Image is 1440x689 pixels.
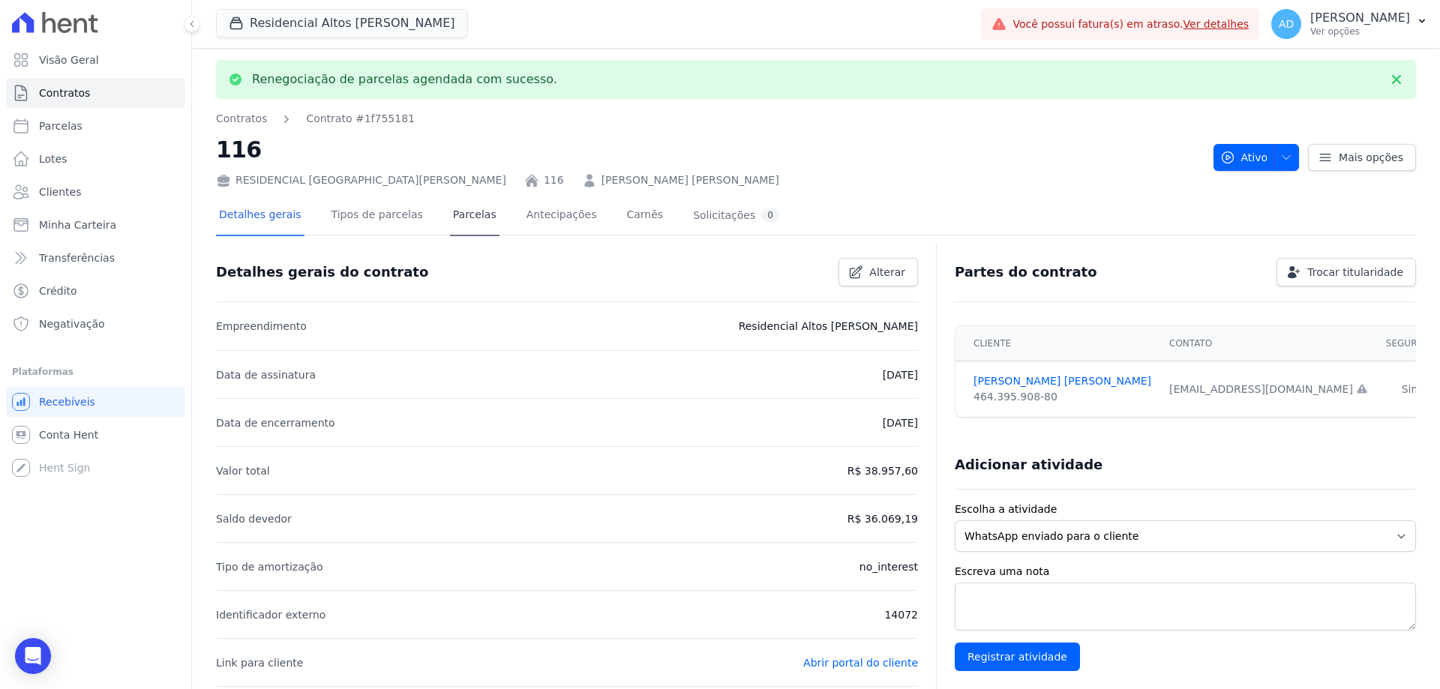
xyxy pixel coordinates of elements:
a: [PERSON_NAME] [PERSON_NAME] [601,172,779,188]
p: Residencial Altos [PERSON_NAME] [739,317,918,335]
p: R$ 36.069,19 [847,510,918,528]
a: Clientes [6,177,185,207]
a: Contrato #1f755181 [306,111,415,127]
span: Contratos [39,85,90,100]
p: 14072 [884,606,918,624]
div: Open Intercom Messenger [15,638,51,674]
span: Parcelas [39,118,82,133]
a: Detalhes gerais [216,196,304,236]
a: Abrir portal do cliente [803,657,918,669]
a: Lotes [6,144,185,174]
span: Ativo [1220,144,1268,171]
a: Ver detalhes [1183,18,1249,30]
h3: Detalhes gerais do contrato [216,263,428,281]
p: Data de assinatura [216,366,316,384]
p: [DATE] [883,366,918,384]
span: Mais opções [1339,150,1403,165]
a: Solicitações0 [690,196,782,236]
a: Antecipações [523,196,600,236]
p: Renegociação de parcelas agendada com sucesso. [252,72,557,87]
div: Plataformas [12,363,179,381]
span: Lotes [39,151,67,166]
a: Crédito [6,276,185,306]
label: Escolha a atividade [955,502,1416,517]
div: Solicitações [693,208,779,223]
span: Transferências [39,250,115,265]
span: Clientes [39,184,81,199]
a: Alterar [838,258,918,286]
span: Recebíveis [39,394,95,409]
h3: Adicionar atividade [955,456,1102,474]
p: Ver opções [1310,25,1410,37]
a: Transferências [6,243,185,273]
div: 464.395.908-80 [973,389,1151,405]
span: Alterar [869,265,905,280]
p: no_interest [859,558,918,576]
span: Conta Hent [39,427,98,442]
input: Registrar atividade [955,643,1080,671]
a: Negativação [6,309,185,339]
div: [EMAIL_ADDRESS][DOMAIN_NAME] [1169,382,1368,397]
label: Escreva uma nota [955,564,1416,580]
a: Minha Carteira [6,210,185,240]
a: Mais opções [1308,144,1416,171]
button: Ativo [1213,144,1300,171]
span: Crédito [39,283,77,298]
p: Data de encerramento [216,414,335,432]
p: Empreendimento [216,317,307,335]
button: Residencial Altos [PERSON_NAME] [216,9,468,37]
h3: Partes do contrato [955,263,1097,281]
p: Link para cliente [216,654,303,672]
nav: Breadcrumb [216,111,1201,127]
button: AD [PERSON_NAME] Ver opções [1259,3,1440,45]
span: Trocar titularidade [1307,265,1403,280]
h2: 116 [216,133,1201,166]
p: Tipo de amortização [216,558,323,576]
a: Visão Geral [6,45,185,75]
a: Contratos [216,111,267,127]
a: Conta Hent [6,420,185,450]
a: 116 [544,172,564,188]
a: Recebíveis [6,387,185,417]
div: 0 [761,208,779,223]
p: Identificador externo [216,606,325,624]
a: Trocar titularidade [1276,258,1416,286]
p: Valor total [216,462,270,480]
a: Contratos [6,78,185,108]
span: Você possui fatura(s) em atraso. [1012,16,1249,32]
p: Saldo devedor [216,510,292,528]
span: Minha Carteira [39,217,116,232]
span: Visão Geral [39,52,99,67]
span: Negativação [39,316,105,331]
nav: Breadcrumb [216,111,415,127]
a: [PERSON_NAME] [PERSON_NAME] [973,373,1151,389]
p: [DATE] [883,414,918,432]
th: Contato [1160,326,1377,361]
a: Tipos de parcelas [328,196,426,236]
p: [PERSON_NAME] [1310,10,1410,25]
p: R$ 38.957,60 [847,462,918,480]
a: Carnês [623,196,666,236]
th: Cliente [955,326,1160,361]
a: Parcelas [450,196,499,236]
span: AD [1279,19,1294,29]
a: Parcelas [6,111,185,141]
div: RESIDENCIAL [GEOGRAPHIC_DATA][PERSON_NAME] [216,172,506,188]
